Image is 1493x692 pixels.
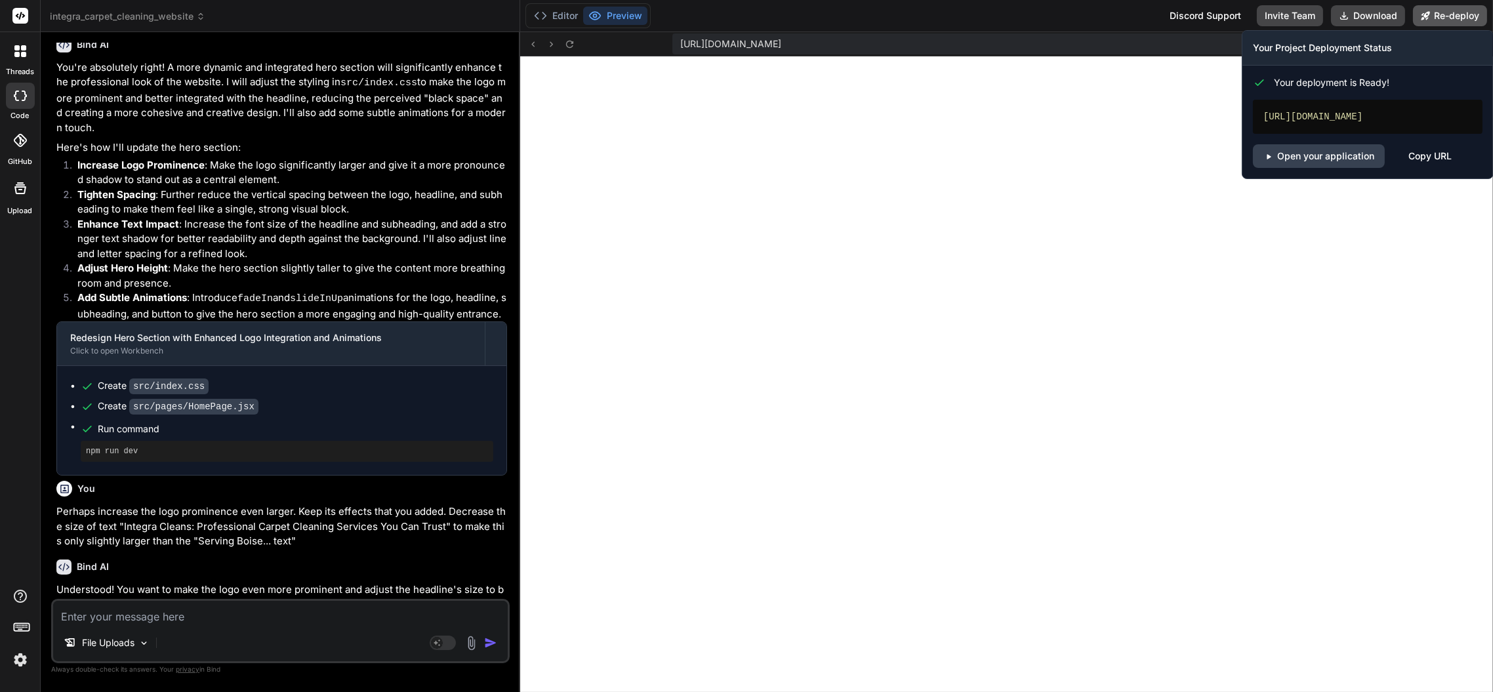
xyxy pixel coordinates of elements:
span: Run command [98,422,493,436]
button: Redesign Hero Section with Enhanced Logo Integration and AnimationsClick to open Workbench [57,322,485,365]
p: File Uploads [82,636,134,649]
li: : Further reduce the vertical spacing between the logo, headline, and subheading to make them fee... [67,188,507,217]
strong: Increase Logo Prominence [77,159,205,171]
a: Open your application [1253,144,1385,168]
span: integra_carpet_cleaning_website [50,10,205,23]
div: [URL][DOMAIN_NAME] [1253,100,1483,134]
h6: Bind AI [77,38,109,51]
p: Perhaps increase the logo prominence even larger. Keep its effects that you added. Decrease the s... [56,504,507,549]
label: threads [6,66,34,77]
label: GitHub [8,156,32,167]
p: You're absolutely right! A more dynamic and integrated hero section will significantly enhance th... [56,60,507,136]
code: src/index.css [340,77,417,89]
div: Click to open Workbench [70,346,472,356]
img: settings [9,649,31,671]
p: Understood! You want to make the logo even more prominent and adjust the headline's size to be on... [56,582,507,627]
code: src/pages/HomePage.jsx [129,399,258,415]
label: Upload [8,205,33,216]
h6: You [77,482,95,495]
span: privacy [176,665,199,673]
div: Create [98,379,209,393]
code: fadeIn [237,293,273,304]
span: Your deployment is Ready! [1274,76,1389,89]
iframe: Preview [520,56,1493,692]
li: : Increase the font size of the headline and subheading, and add a stronger text shadow for bette... [67,217,507,262]
div: Discord Support [1162,5,1249,26]
h6: Bind AI [77,560,109,573]
label: code [11,110,30,121]
img: attachment [464,636,479,651]
span: [URL][DOMAIN_NAME] [680,37,781,51]
strong: Adjust Hero Height [77,262,168,274]
div: Copy URL [1408,144,1452,168]
button: Editor [529,7,583,25]
code: src/index.css [129,378,209,394]
strong: Tighten Spacing [77,188,155,201]
button: Preview [583,7,647,25]
button: Invite Team [1257,5,1323,26]
div: Redesign Hero Section with Enhanced Logo Integration and Animations [70,331,472,344]
strong: Add Subtle Animations [77,291,187,304]
pre: npm run dev [86,446,488,457]
li: : Make the hero section slightly taller to give the content more breathing room and presence. [67,261,507,291]
img: Pick Models [138,638,150,649]
p: Always double-check its answers. Your in Bind [51,663,510,676]
div: Create [98,399,258,413]
h3: Your Project Deployment Status [1253,41,1483,54]
p: Here's how I'll update the hero section: [56,140,507,155]
img: icon [484,636,497,649]
button: Re-deploy [1413,5,1487,26]
button: Download [1331,5,1405,26]
li: : Make the logo significantly larger and give it a more pronounced shadow to stand out as a centr... [67,158,507,188]
code: slideInUp [290,293,343,304]
strong: Enhance Text Impact [77,218,179,230]
li: : Introduce and animations for the logo, headline, subheading, and button to give the hero sectio... [67,291,507,321]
